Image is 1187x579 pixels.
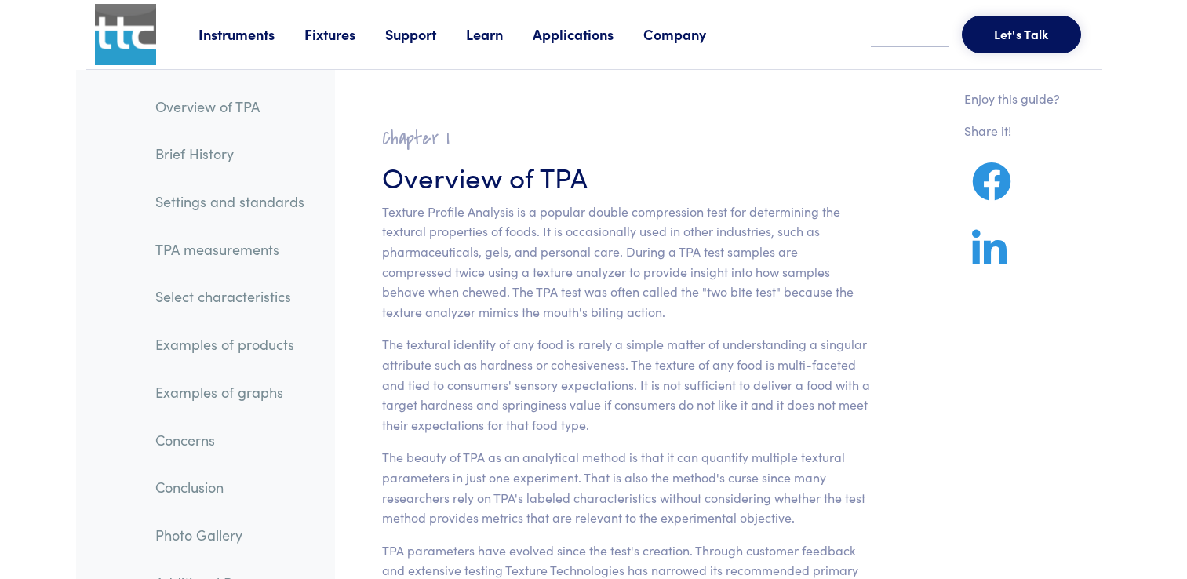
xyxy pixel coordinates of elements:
a: Brief History [143,136,317,172]
h3: Overview of TPA [382,157,871,195]
p: Enjoy this guide? [964,89,1060,109]
p: Share it! [964,121,1060,141]
a: Company [643,24,736,44]
a: Support [385,24,466,44]
a: TPA measurements [143,231,317,268]
a: Concerns [143,422,317,458]
a: Conclusion [143,469,317,505]
a: Overview of TPA [143,89,317,125]
a: Applications [533,24,643,44]
a: Examples of graphs [143,374,317,410]
a: Instruments [198,24,304,44]
h2: Chapter I [382,126,871,151]
button: Let's Talk [962,16,1081,53]
p: Texture Profile Analysis is a popular double compression test for determining the textural proper... [382,202,871,322]
a: Photo Gallery [143,517,317,553]
a: Learn [466,24,533,44]
p: The textural identity of any food is rarely a simple matter of understanding a singular attribute... [382,334,871,435]
a: Settings and standards [143,184,317,220]
a: Examples of products [143,326,317,362]
p: The beauty of TPA as an analytical method is that it can quantify multiple textural parameters in... [382,447,871,527]
a: Select characteristics [143,279,317,315]
a: Share on LinkedIn [964,248,1014,268]
img: ttc_logo_1x1_v1.0.png [95,4,156,65]
a: Fixtures [304,24,385,44]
